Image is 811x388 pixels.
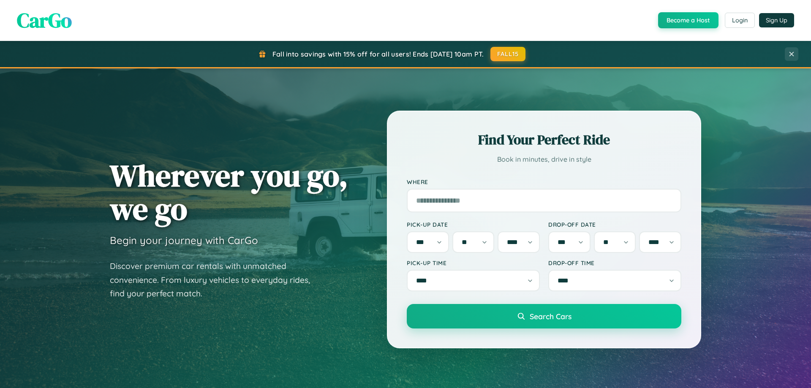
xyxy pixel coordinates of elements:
h3: Begin your journey with CarGo [110,234,258,247]
span: Fall into savings with 15% off for all users! Ends [DATE] 10am PT. [272,50,484,58]
label: Drop-off Date [548,221,681,228]
h2: Find Your Perfect Ride [407,130,681,149]
label: Pick-up Date [407,221,540,228]
button: Search Cars [407,304,681,328]
label: Where [407,178,681,185]
span: Search Cars [530,312,572,321]
button: Sign Up [759,13,794,27]
h1: Wherever you go, we go [110,159,348,225]
button: Login [725,13,755,28]
button: FALL15 [490,47,526,61]
span: CarGo [17,6,72,34]
label: Drop-off Time [548,259,681,266]
label: Pick-up Time [407,259,540,266]
p: Book in minutes, drive in style [407,153,681,166]
button: Become a Host [658,12,718,28]
p: Discover premium car rentals with unmatched convenience. From luxury vehicles to everyday rides, ... [110,259,321,301]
